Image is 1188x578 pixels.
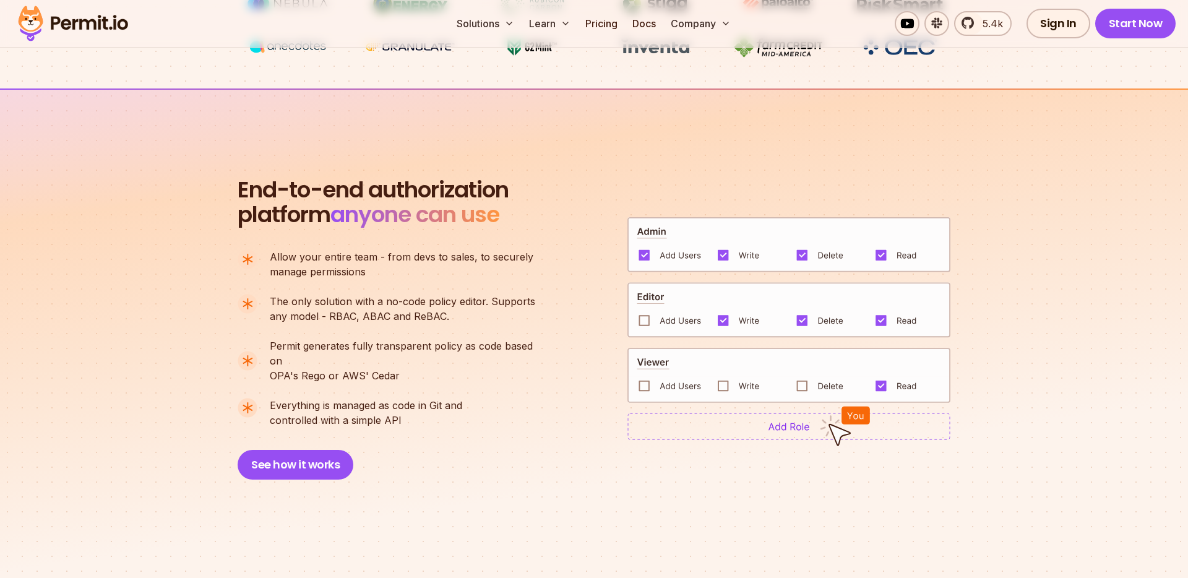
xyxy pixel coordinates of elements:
[238,178,509,227] h2: platform
[861,37,940,57] img: OEC
[270,339,546,383] p: OPA's Rego or AWS' Cedar
[954,11,1012,36] a: 5.4k
[270,398,462,413] span: Everything is managed as code in Git and
[524,11,575,36] button: Learn
[270,294,535,309] span: The only solution with a no-code policy editor. Supports
[452,11,519,36] button: Solutions
[1095,9,1176,38] a: Start Now
[12,2,134,45] img: Permit logo
[238,450,353,480] button: See how it works
[270,294,535,324] p: any model - RBAC, ABAC and ReBAC.
[270,339,546,368] span: Permit generates fully transparent policy as code based on
[1027,9,1090,38] a: Sign In
[627,11,661,36] a: Docs
[666,11,736,36] button: Company
[270,249,533,279] p: manage permissions
[238,178,509,202] span: End-to-end authorization
[580,11,622,36] a: Pricing
[270,249,533,264] span: Allow your entire team - from devs to sales, to securely
[270,398,462,428] p: controlled with a simple API
[975,16,1003,31] span: 5.4k
[330,199,499,230] span: anyone can use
